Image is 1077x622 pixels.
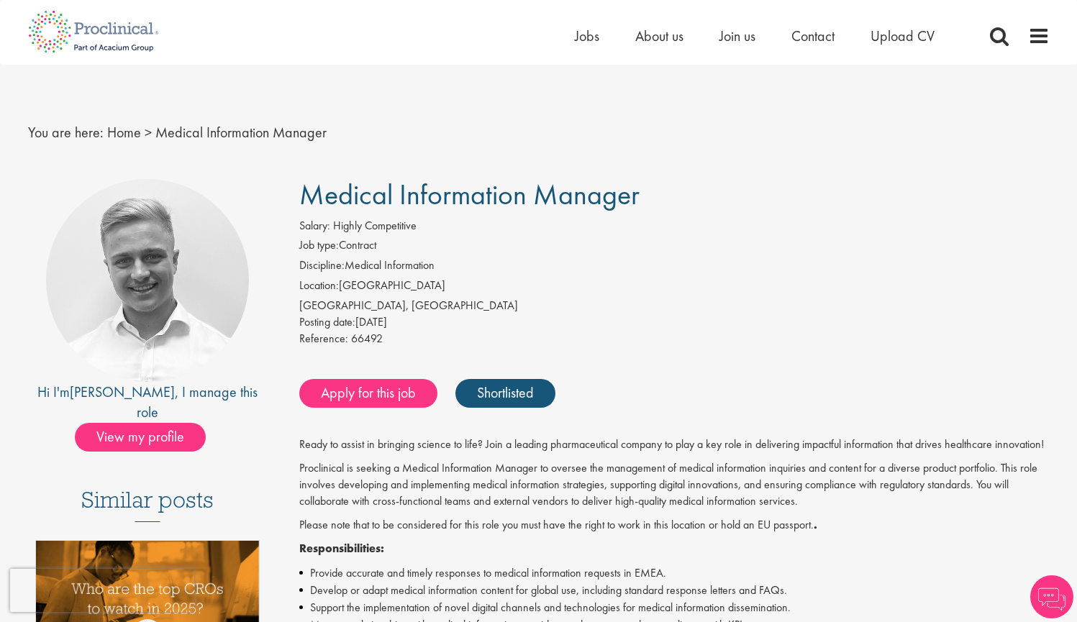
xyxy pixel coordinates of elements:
[351,331,383,346] span: 66492
[299,541,384,556] strong: Responsibilities:
[333,218,417,233] span: Highly Competitive
[81,488,214,522] h3: Similar posts
[299,331,348,347] label: Reference:
[299,517,1050,534] p: Please note that to be considered for this role you must have the right to work in this location ...
[299,257,1050,278] li: Medical Information
[1030,575,1073,618] img: Chatbot
[299,176,640,213] span: Medical Information Manager
[299,460,1050,510] p: Proclinical is seeking a Medical Information Manager to oversee the management of medical informa...
[28,382,268,423] div: Hi I'm , I manage this role
[10,569,194,612] iframe: reCAPTCHA
[299,314,355,329] span: Posting date:
[455,379,555,408] a: Shortlisted
[46,179,249,382] img: imeage of recruiter Joshua Bye
[635,27,683,45] a: About us
[299,436,1050,453] p: Ready to assist in bringing science to life? Join a leading pharmaceutical company to play a key ...
[299,237,1050,257] li: Contract
[791,27,835,45] a: Contact
[299,379,437,408] a: Apply for this job
[814,517,817,532] strong: .
[299,218,330,234] label: Salary:
[70,383,175,401] a: [PERSON_NAME]
[299,237,339,254] label: Job type:
[75,426,220,444] a: View my profile
[871,27,935,45] a: Upload CV
[299,599,1050,616] li: Support the implementation of novel digital channels and technologies for medical information dis...
[107,123,141,142] a: breadcrumb link
[575,27,599,45] a: Jobs
[299,582,1050,599] li: Develop or adapt medical information content for global use, including standard response letters ...
[299,314,1050,331] div: [DATE]
[299,298,1050,314] div: [GEOGRAPHIC_DATA], [GEOGRAPHIC_DATA]
[299,564,1050,582] li: Provide accurate and timely responses to medical information requests in EMEA.
[299,278,1050,298] li: [GEOGRAPHIC_DATA]
[299,278,339,294] label: Location:
[145,123,152,142] span: >
[75,423,206,452] span: View my profile
[719,27,755,45] a: Join us
[28,123,104,142] span: You are here:
[155,123,327,142] span: Medical Information Manager
[299,257,345,274] label: Discipline:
